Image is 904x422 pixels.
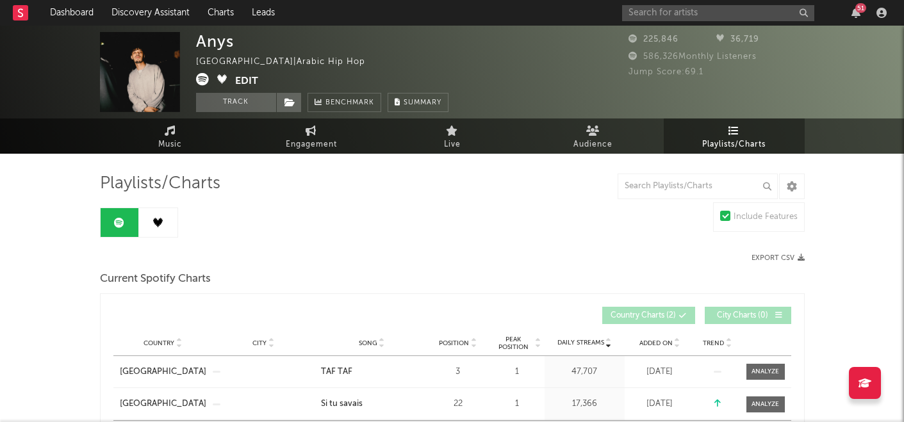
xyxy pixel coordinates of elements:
[241,118,382,154] a: Engagement
[439,339,469,347] span: Position
[196,54,380,70] div: [GEOGRAPHIC_DATA] | Arabic Hip Hop
[851,8,860,18] button: 51
[444,137,461,152] span: Live
[734,209,798,225] div: Include Features
[713,312,772,320] span: City Charts ( 0 )
[235,73,258,89] button: Edit
[523,118,664,154] a: Audience
[493,398,541,410] div: 1
[429,398,487,410] div: 22
[321,398,363,410] div: Si tu savais
[100,118,241,154] a: Music
[629,68,703,76] span: Jump Score: 69.1
[611,312,676,320] span: Country Charts ( 2 )
[557,338,604,348] span: Daily Streams
[325,95,374,111] span: Benchmark
[629,35,678,44] span: 225,846
[321,366,352,378] div: TAF TAF
[321,398,423,410] a: Si tu savais
[703,339,724,347] span: Trend
[196,93,276,112] button: Track
[664,118,805,154] a: Playlists/Charts
[100,176,220,191] span: Playlists/Charts
[359,339,377,347] span: Song
[120,366,206,378] a: [GEOGRAPHIC_DATA]
[321,366,423,378] a: TAF TAF
[429,366,487,378] div: 3
[573,137,612,152] span: Audience
[100,272,211,287] span: Current Spotify Charts
[618,174,778,199] input: Search Playlists/Charts
[629,53,757,61] span: 586,326 Monthly Listeners
[855,3,866,13] div: 51
[705,307,791,324] button: City Charts(0)
[702,137,766,152] span: Playlists/Charts
[602,307,695,324] button: Country Charts(2)
[196,32,234,51] div: Anys
[382,118,523,154] a: Live
[493,366,541,378] div: 1
[639,339,673,347] span: Added On
[308,93,381,112] a: Benchmark
[628,366,692,378] div: [DATE]
[144,339,174,347] span: Country
[404,99,441,106] span: Summary
[388,93,448,112] button: Summary
[622,5,814,21] input: Search for artists
[752,254,805,262] button: Export CSV
[120,398,206,410] a: [GEOGRAPHIC_DATA]
[716,35,759,44] span: 36,719
[548,398,621,410] div: 17,366
[548,366,621,378] div: 47,707
[252,339,267,347] span: City
[493,336,534,351] span: Peak Position
[628,398,692,410] div: [DATE]
[286,137,337,152] span: Engagement
[158,137,182,152] span: Music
